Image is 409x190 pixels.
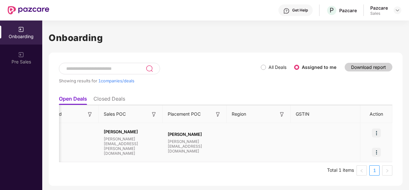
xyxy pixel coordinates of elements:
img: svg+xml;base64,PHN2ZyB3aWR0aD0iMTYiIGhlaWdodD0iMTYiIHZpZXdCb3g9IjAgMCAxNiAxNiIgZmlsbD0ibm9uZSIgeG... [87,111,93,118]
li: Previous Page [357,165,367,176]
div: Pazcare [339,7,357,13]
span: 1 companies/deals [98,78,134,83]
img: icon [372,128,381,137]
span: right [385,169,389,173]
img: svg+xml;base64,PHN2ZyBpZD0iSGVscC0zMngzMiIgeG1sbnM9Imh0dHA6Ly93d3cudzMub3JnLzIwMDAvc3ZnIiB3aWR0aD... [283,8,290,14]
img: svg+xml;base64,PHN2ZyB3aWR0aD0iMTYiIGhlaWdodD0iMTYiIHZpZXdCb3g9IjAgMCAxNiAxNiIgZmlsbD0ibm9uZSIgeG... [215,111,221,118]
a: 1 [370,166,379,175]
span: Region [232,111,246,118]
li: Total 1 items [327,165,354,176]
th: GSTIN [291,105,361,123]
label: Assigned to me [302,64,336,70]
button: Download report [345,63,392,71]
button: right [382,165,392,176]
span: [PERSON_NAME] [168,132,221,137]
img: svg+xml;base64,PHN2ZyB3aWR0aD0iMTYiIGhlaWdodD0iMTYiIHZpZXdCb3g9IjAgMCAxNiAxNiIgZmlsbD0ibm9uZSIgeG... [151,111,157,118]
th: Action [360,105,392,123]
h1: Onboarding [49,31,403,45]
div: Get Help [292,8,308,13]
label: All Deals [269,64,286,70]
span: Sales POC [104,111,126,118]
img: svg+xml;base64,PHN2ZyBpZD0iRHJvcGRvd24tMzJ4MzIiIHhtbG5zPSJodHRwOi8vd3d3LnczLm9yZy8yMDAwL3N2ZyIgd2... [395,8,400,13]
span: P [330,6,334,14]
li: Open Deals [59,95,87,105]
span: [PERSON_NAME] [104,129,157,134]
span: Placement POC [168,111,201,118]
img: New Pazcare Logo [8,6,49,14]
span: [PERSON_NAME][EMAIL_ADDRESS][DOMAIN_NAME] [168,139,221,153]
span: left [360,169,364,173]
li: Next Page [382,165,392,176]
img: svg+xml;base64,PHN2ZyB3aWR0aD0iMTYiIGhlaWdodD0iMTYiIHZpZXdCb3g9IjAgMCAxNiAxNiIgZmlsbD0ibm9uZSIgeG... [279,111,285,118]
div: Pazcare [370,5,388,11]
img: svg+xml;base64,PHN2ZyB3aWR0aD0iMjQiIGhlaWdodD0iMjUiIHZpZXdCb3g9IjAgMCAyNCAyNSIgZmlsbD0ibm9uZSIgeG... [146,65,153,72]
div: Showing results for [59,78,261,83]
div: Sales [370,11,388,16]
li: Closed Deals [93,95,125,105]
img: svg+xml;base64,PHN2ZyB3aWR0aD0iMjAiIGhlaWdodD0iMjAiIHZpZXdCb3g9IjAgMCAyMCAyMCIgZmlsbD0ibm9uZSIgeG... [18,52,24,58]
img: svg+xml;base64,PHN2ZyB3aWR0aD0iMjAiIGhlaWdodD0iMjAiIHZpZXdCb3g9IjAgMCAyMCAyMCIgZmlsbD0ibm9uZSIgeG... [18,26,24,33]
button: left [357,165,367,176]
img: icon [372,148,381,157]
span: [PERSON_NAME][EMAIL_ADDRESS][PERSON_NAME][DOMAIN_NAME] [104,136,157,156]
